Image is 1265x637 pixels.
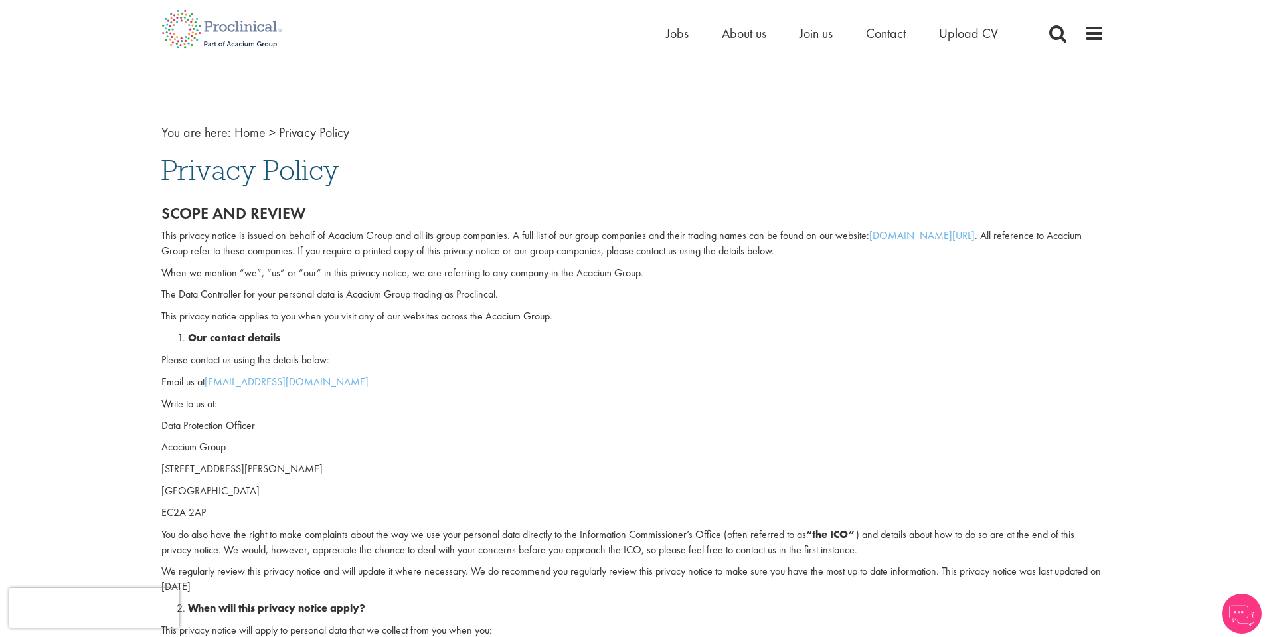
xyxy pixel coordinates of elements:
[161,505,1104,521] p: EC2A 2AP
[161,440,1104,455] p: Acacium Group
[161,353,1104,368] p: Please contact us using the details below:
[866,25,906,42] a: Contact
[188,331,280,345] strong: Our contact details
[188,601,365,615] strong: When will this privacy notice apply?
[161,228,1104,259] p: This privacy notice is issued on behalf of Acacium Group and all its group companies. A full list...
[161,375,1104,390] p: Email us at
[234,124,266,141] a: breadcrumb link
[161,124,231,141] span: You are here:
[800,25,833,42] a: Join us
[161,527,1104,558] p: You do also have the right to make complaints about the way we use your personal data directly to...
[161,564,1104,594] p: We regularly review this privacy notice and will update it where necessary. We do recommend you r...
[161,287,1104,302] p: The Data Controller for your personal data is Acacium Group trading as Proclincal.
[161,266,1104,281] p: When we mention “we”, “us” or “our” in this privacy notice, we are referring to any company in th...
[806,527,856,541] strong: “the ICO”
[161,462,1104,477] p: [STREET_ADDRESS][PERSON_NAME]
[9,588,179,628] iframe: reCAPTCHA
[161,418,1104,434] p: Data Protection Officer
[1222,594,1262,634] img: Chatbot
[161,309,1104,324] p: This privacy notice applies to you when you visit any of our websites across the Acacium Group.
[666,25,689,42] a: Jobs
[869,228,975,242] a: [DOMAIN_NAME][URL]
[161,484,1104,499] p: [GEOGRAPHIC_DATA]
[269,124,276,141] span: >
[279,124,349,141] span: Privacy Policy
[161,152,339,188] span: Privacy Policy
[722,25,766,42] a: About us
[205,375,369,389] a: [EMAIL_ADDRESS][DOMAIN_NAME]
[161,205,1104,222] h2: Scope and review
[161,397,1104,412] p: Write to us at:
[939,25,998,42] a: Upload CV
